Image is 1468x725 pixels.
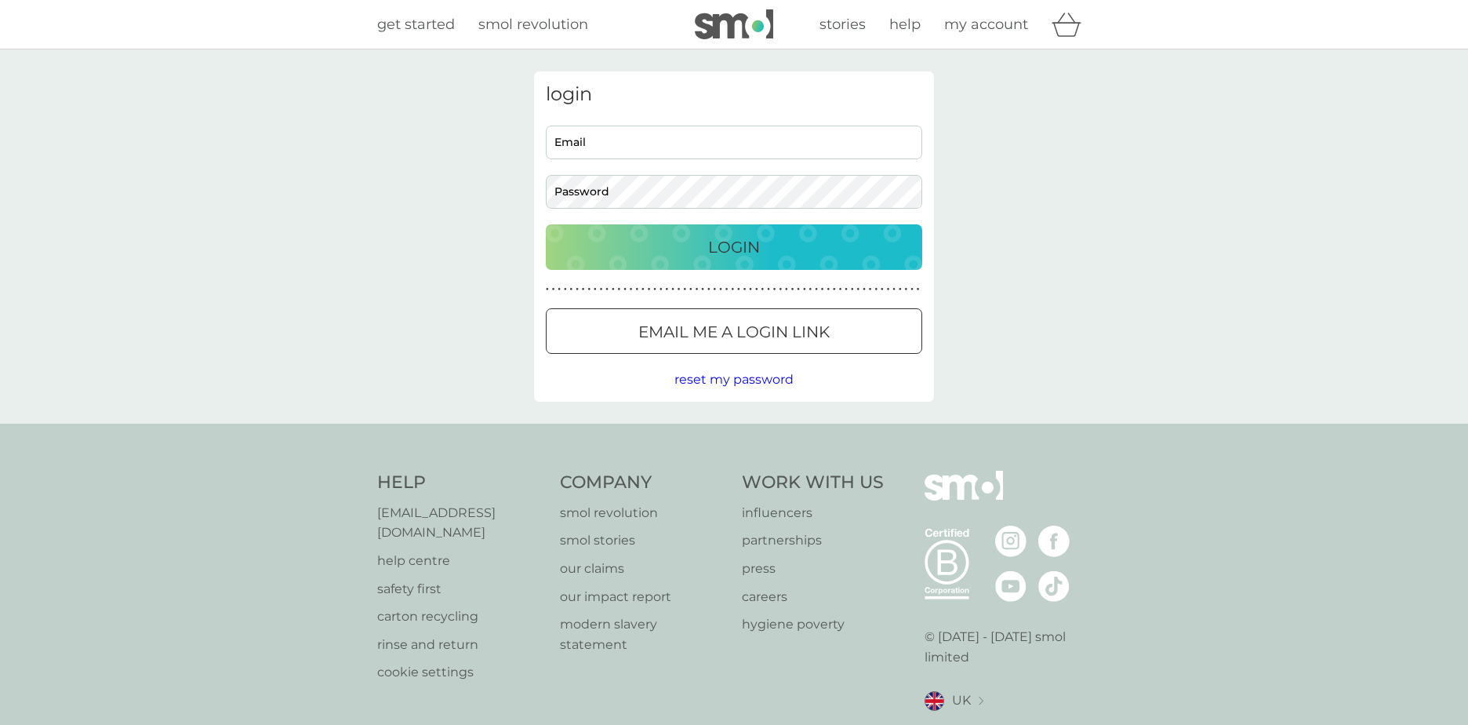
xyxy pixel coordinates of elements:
[833,286,836,293] p: ●
[742,559,884,579] p: press
[696,286,699,293] p: ●
[546,308,922,354] button: Email me a login link
[869,286,872,293] p: ●
[564,286,567,293] p: ●
[623,286,627,293] p: ●
[845,286,848,293] p: ●
[377,471,544,495] h4: Help
[377,635,544,655] a: rinse and return
[377,579,544,599] a: safety first
[570,286,573,293] p: ●
[925,627,1092,667] p: © [DATE] - [DATE] smol limited
[707,286,710,293] p: ●
[641,286,645,293] p: ●
[892,286,896,293] p: ●
[377,503,544,543] p: [EMAIL_ADDRESS][DOMAIN_NAME]
[821,286,824,293] p: ●
[737,286,740,293] p: ●
[944,16,1028,33] span: my account
[674,372,794,387] span: reset my password
[638,319,830,344] p: Email me a login link
[742,503,884,523] a: influencers
[809,286,812,293] p: ●
[887,286,890,293] p: ●
[874,286,878,293] p: ●
[630,286,633,293] p: ●
[635,286,638,293] p: ●
[1052,9,1091,40] div: basket
[560,503,727,523] a: smol revolution
[653,286,656,293] p: ●
[839,286,842,293] p: ●
[889,16,921,33] span: help
[851,286,854,293] p: ●
[546,83,922,106] h3: login
[594,286,597,293] p: ●
[377,607,544,627] p: carton recycling
[925,471,1003,524] img: smol
[576,286,579,293] p: ●
[761,286,765,293] p: ●
[819,16,866,33] span: stories
[889,13,921,36] a: help
[546,224,922,270] button: Login
[749,286,752,293] p: ●
[979,697,983,705] img: select a new location
[952,690,971,711] span: UK
[995,526,1027,557] img: visit the smol Instagram page
[618,286,621,293] p: ●
[719,286,722,293] p: ●
[695,9,773,39] img: smol
[827,286,830,293] p: ●
[791,286,794,293] p: ●
[701,286,704,293] p: ●
[560,530,727,551] a: smol stories
[742,614,884,635] a: hygiene poverty
[917,286,920,293] p: ●
[797,286,800,293] p: ●
[560,587,727,607] a: our impact report
[708,235,760,260] p: Login
[478,16,588,33] span: smol revolution
[612,286,615,293] p: ●
[863,286,866,293] p: ●
[582,286,585,293] p: ●
[742,587,884,607] a: careers
[944,13,1028,36] a: my account
[683,286,686,293] p: ●
[910,286,914,293] p: ●
[995,570,1027,602] img: visit the smol Youtube page
[899,286,902,293] p: ●
[558,286,561,293] p: ●
[377,551,544,571] a: help centre
[600,286,603,293] p: ●
[671,286,674,293] p: ●
[773,286,776,293] p: ●
[648,286,651,293] p: ●
[478,13,588,36] a: smol revolution
[689,286,692,293] p: ●
[552,286,555,293] p: ●
[560,559,727,579] a: our claims
[819,13,866,36] a: stories
[857,286,860,293] p: ●
[666,286,669,293] p: ●
[925,691,944,711] img: UK flag
[742,471,884,495] h4: Work With Us
[785,286,788,293] p: ●
[660,286,663,293] p: ●
[803,286,806,293] p: ●
[674,370,794,390] button: reset my password
[560,614,727,654] a: modern slavery statement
